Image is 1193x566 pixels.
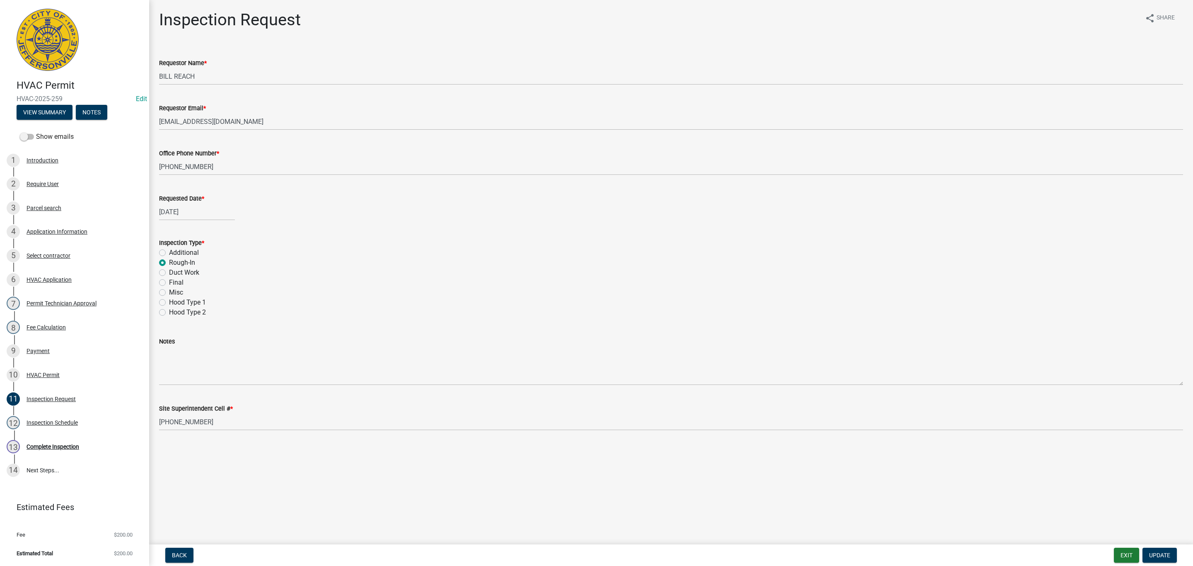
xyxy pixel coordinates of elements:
i: share [1145,13,1155,23]
div: Payment [27,348,50,354]
div: Select contractor [27,253,70,259]
h4: HVAC Permit [17,80,142,92]
div: Inspection Schedule [27,420,78,426]
div: HVAC Application [27,277,72,283]
label: Requestor Name [159,60,207,66]
a: Edit [136,95,147,103]
div: 8 [7,321,20,334]
label: Additional [169,248,199,258]
label: Show emails [20,132,74,142]
wm-modal-confirm: Notes [76,109,107,116]
div: 1 [7,154,20,167]
div: 5 [7,249,20,262]
div: 3 [7,201,20,215]
wm-modal-confirm: Summary [17,109,72,116]
label: Duct Work [169,268,199,278]
div: 13 [7,440,20,453]
div: Permit Technician Approval [27,300,97,306]
h1: Inspection Request [159,10,301,30]
div: Application Information [27,229,87,235]
div: 6 [7,273,20,286]
wm-modal-confirm: Edit Application Number [136,95,147,103]
span: Back [172,552,187,559]
span: $200.00 [114,551,133,556]
span: Fee [17,532,25,537]
label: Requestor Email [159,106,206,111]
label: Notes [159,339,175,345]
label: Rough-In [169,258,195,268]
div: 2 [7,177,20,191]
label: Hood Type 2 [169,307,206,317]
span: Share [1157,13,1175,23]
button: Update [1142,548,1177,563]
button: Exit [1114,548,1139,563]
div: 12 [7,416,20,429]
span: Estimated Total [17,551,53,556]
div: Complete Inspection [27,444,79,450]
div: 7 [7,297,20,310]
a: Estimated Fees [7,499,136,515]
span: Update [1149,552,1170,559]
label: Site Superintendent Cell # [159,406,233,412]
img: City of Jeffersonville, Indiana [17,9,79,71]
div: Introduction [27,157,58,163]
button: View Summary [17,105,72,120]
span: HVAC-2025-259 [17,95,133,103]
div: 4 [7,225,20,238]
label: Hood Type 1 [169,298,206,307]
div: Inspection Request [27,396,76,402]
div: 11 [7,392,20,406]
div: Parcel search [27,205,61,211]
div: Require User [27,181,59,187]
button: Back [165,548,193,563]
span: $200.00 [114,532,133,537]
label: Inspection Type [159,240,204,246]
label: Requested Date [159,196,204,202]
div: 14 [7,464,20,477]
div: 9 [7,344,20,358]
div: 10 [7,368,20,382]
label: Office Phone Number [159,151,219,157]
div: HVAC Permit [27,372,60,378]
button: Notes [76,105,107,120]
div: Fee Calculation [27,324,66,330]
label: Final [169,278,184,288]
button: shareShare [1138,10,1181,26]
input: mm/dd/yyyy [159,203,235,220]
label: Misc [169,288,183,298]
